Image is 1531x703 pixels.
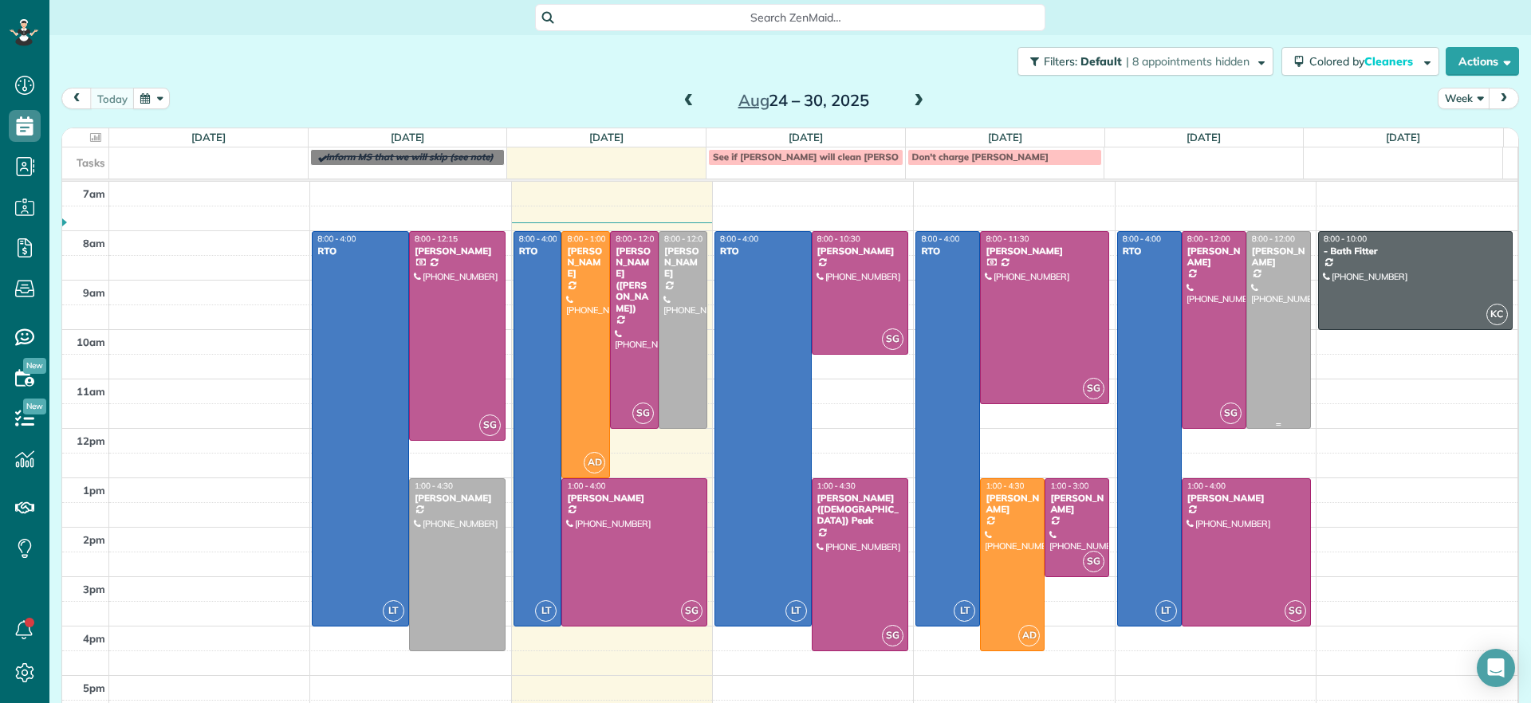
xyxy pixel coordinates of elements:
div: [PERSON_NAME] [1049,493,1104,516]
span: LT [1155,600,1177,622]
a: Filters: Default | 8 appointments hidden [1010,47,1273,76]
span: SG [632,403,654,424]
a: [DATE] [988,131,1022,143]
span: 1:00 - 4:00 [567,481,605,491]
span: Default [1080,54,1123,69]
h2: 24 – 30, 2025 [704,92,903,109]
div: [PERSON_NAME] [985,245,1104,257]
span: 8:00 - 12:00 [664,234,707,244]
span: LT [954,600,975,622]
span: 1pm [83,484,105,497]
div: [PERSON_NAME] ([PERSON_NAME]) [615,245,654,314]
div: RTO [518,245,557,257]
div: Open Intercom Messenger [1477,649,1515,687]
span: 8:00 - 4:00 [720,234,758,244]
span: Colored by [1309,54,1419,69]
div: [PERSON_NAME] [1187,245,1242,269]
span: SG [1220,403,1242,424]
span: 1:00 - 4:00 [1187,481,1226,491]
button: prev [61,88,92,109]
span: 11am [77,385,105,398]
button: Filters: Default | 8 appointments hidden [1017,47,1273,76]
span: 7am [83,187,105,200]
div: [PERSON_NAME] [566,493,702,504]
div: [PERSON_NAME] [817,245,904,257]
span: AD [1018,625,1040,646]
span: 8:00 - 11:30 [986,234,1029,244]
span: SG [882,625,903,646]
span: 3pm [83,583,105,595]
span: 8:00 - 4:00 [317,234,356,244]
span: 5pm [83,681,105,694]
span: 12pm [77,434,105,447]
span: 4pm [83,632,105,645]
div: RTO [719,245,807,257]
span: Inform MS that we will skip (see note) [326,151,494,163]
button: Colored byCleaners [1281,47,1439,76]
span: SG [1285,600,1306,622]
div: RTO [317,245,404,257]
button: today [90,88,135,109]
span: KC [1486,304,1508,325]
a: [DATE] [391,131,425,143]
a: [DATE] [191,131,226,143]
span: 2pm [83,533,105,546]
span: 8:00 - 12:00 [616,234,659,244]
span: New [23,399,46,414]
span: 10am [77,336,105,348]
span: SG [1083,551,1104,572]
span: 8:00 - 12:15 [415,234,458,244]
span: Don't charge [PERSON_NAME] [912,151,1049,163]
span: 1:00 - 4:30 [415,481,453,491]
span: 1:00 - 4:30 [817,481,856,491]
div: RTO [1122,245,1177,257]
span: See if [PERSON_NAME] will clean [PERSON_NAME]? [713,151,945,163]
span: 8:00 - 4:00 [921,234,959,244]
span: 8am [83,237,105,249]
a: [DATE] [789,131,823,143]
span: LT [535,600,557,622]
span: 8:00 - 10:00 [1324,234,1367,244]
span: 8:00 - 1:00 [567,234,605,244]
button: Week [1438,88,1490,109]
div: [PERSON_NAME] [566,245,605,280]
div: [PERSON_NAME] [985,493,1040,516]
span: 8:00 - 4:00 [1123,234,1161,244]
button: Actions [1446,47,1519,76]
span: LT [785,600,807,622]
span: SG [882,328,903,350]
div: [PERSON_NAME] [414,493,502,504]
span: 8:00 - 10:30 [817,234,860,244]
span: SG [1083,378,1104,399]
span: AD [584,452,605,473]
span: 1:00 - 3:00 [1050,481,1088,491]
span: Aug [738,90,769,110]
span: SG [479,414,501,436]
span: Cleaners [1364,54,1415,69]
div: [PERSON_NAME] ([DEMOGRAPHIC_DATA]) Peak [817,493,904,527]
span: 1:00 - 4:30 [986,481,1024,491]
a: [DATE] [1386,131,1420,143]
span: 8:00 - 12:00 [1187,234,1230,244]
a: [DATE] [589,131,624,143]
div: [PERSON_NAME] [414,245,502,257]
div: RTO [920,245,975,257]
div: [PERSON_NAME] [663,245,703,280]
button: next [1489,88,1519,109]
span: 8:00 - 4:00 [519,234,557,244]
span: | 8 appointments hidden [1126,54,1250,69]
a: [DATE] [1187,131,1221,143]
div: - Bath Fitter [1323,245,1508,257]
span: New [23,358,46,374]
span: Filters: [1044,54,1077,69]
span: LT [383,600,404,622]
span: 9am [83,286,105,299]
span: 8:00 - 12:00 [1252,234,1295,244]
div: [PERSON_NAME] [1187,493,1306,504]
span: SG [681,600,703,622]
div: [PERSON_NAME] [1251,245,1306,269]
